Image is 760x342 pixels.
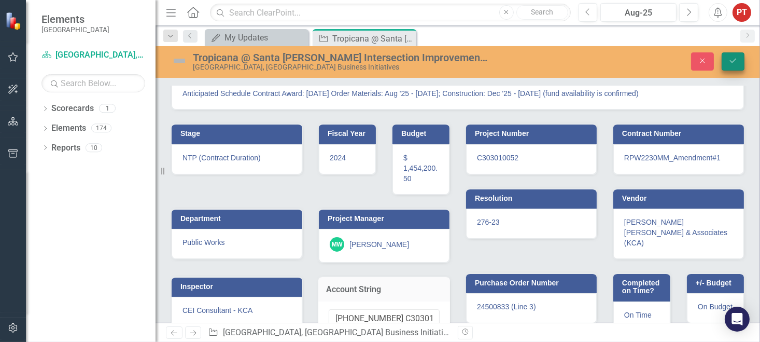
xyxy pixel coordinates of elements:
span: $ 1,454,200.50 [403,154,438,183]
h3: Account String [326,285,442,294]
h3: Vendor [622,195,739,202]
span: C303010052 [477,154,518,162]
a: [GEOGRAPHIC_DATA], [GEOGRAPHIC_DATA] Business Initiatives [223,327,456,337]
h3: Project Manager [328,215,444,223]
a: Scorecards [51,103,94,115]
a: Elements [51,122,86,134]
h3: Inspector [180,283,297,291]
span: RPW2230MM_Amendment#1 [624,154,721,162]
h3: Fiscal Year [328,130,371,138]
div: 174 [91,124,111,133]
div: 1 [99,104,116,113]
a: [GEOGRAPHIC_DATA], [GEOGRAPHIC_DATA] Business Initiatives [41,49,145,61]
span: 24500833 (Line 3) [477,303,536,311]
div: Tropicana @ Santa [PERSON_NAME] Intersection Improvements [332,32,414,45]
img: Not Defined [171,52,188,69]
input: Search ClearPoint... [210,4,570,22]
h3: Stage [180,130,297,138]
span: CEI Consultant - KCA [182,306,252,314]
h3: Completed on Time? [622,279,665,295]
div: Open Intercom Messenger [725,307,750,332]
div: [GEOGRAPHIC_DATA], [GEOGRAPHIC_DATA] Business Initiatives [193,63,487,71]
span: 276-23 [477,218,500,226]
div: My Updates [224,31,306,44]
small: [GEOGRAPHIC_DATA] [41,25,109,34]
h3: Contract Number [622,130,739,138]
img: ClearPoint Strategy [5,12,23,30]
span: Search [531,8,553,16]
input: Search Below... [41,74,145,92]
a: Reports [51,142,80,154]
h3: +/- Budget [696,279,739,287]
span: On Time [624,311,652,319]
span: On Budget [698,303,733,311]
p: Anticipated Schedule Contract Award: [DATE] Order Materials: Aug '25 - [DATE]; Construction: Dec ... [182,86,733,99]
div: 10 [86,143,102,152]
h3: Department [180,215,297,223]
span: Public Works [182,238,224,247]
span: NTP (Contract Duration) [182,154,261,162]
div: Tropicana @ Santa [PERSON_NAME] Intersection Improvements [193,52,487,63]
h3: Project Number [475,130,592,138]
button: Search [516,5,568,20]
a: My Updates [207,31,306,44]
h3: Budget [401,130,444,138]
span: Elements [41,13,109,25]
h3: Resolution [475,195,592,202]
span: [PERSON_NAME] [PERSON_NAME] & Associates (KCA) [624,218,727,247]
div: MW [330,237,344,252]
div: Aug-25 [604,7,673,19]
button: PT [733,3,751,22]
div: [PERSON_NAME] [349,239,409,250]
h3: Purchase Order Number [475,279,592,287]
button: Aug-25 [600,3,677,22]
span: 2024 [330,154,346,162]
div: » » [208,327,450,339]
